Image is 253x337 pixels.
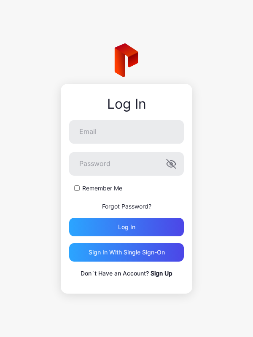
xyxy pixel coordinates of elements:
div: Sign in With Single Sign-On [89,249,165,256]
input: Password [69,152,184,176]
div: Log in [118,224,135,230]
a: Sign Up [151,270,172,277]
a: Forgot Password? [102,203,151,210]
button: Log in [69,218,184,236]
button: Sign in With Single Sign-On [69,243,184,262]
div: Log In [69,96,184,112]
input: Email [69,120,184,144]
p: Don`t Have an Account? [69,268,184,278]
label: Remember Me [82,184,122,193]
button: Password [166,159,176,169]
